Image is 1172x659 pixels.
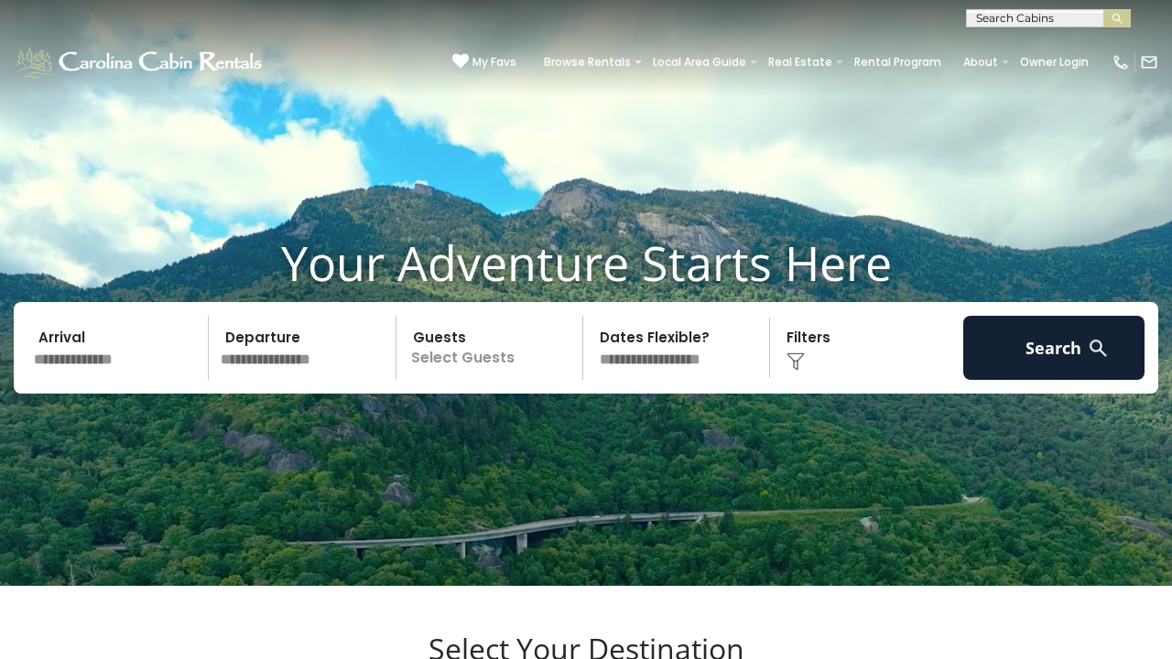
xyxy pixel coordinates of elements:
button: Search [963,316,1145,380]
a: Owner Login [1011,49,1098,75]
a: Real Estate [759,49,841,75]
h1: Your Adventure Starts Here [14,234,1158,291]
a: Local Area Guide [644,49,755,75]
a: Browse Rentals [535,49,640,75]
img: phone-regular-white.png [1112,53,1130,71]
a: Rental Program [845,49,950,75]
img: mail-regular-white.png [1140,53,1158,71]
img: filter--v1.png [787,352,805,371]
span: My Favs [472,54,516,70]
p: Select Guests [402,316,582,380]
a: My Favs [452,53,516,71]
img: White-1-1-2.png [14,44,267,81]
a: About [954,49,1007,75]
img: search-regular-white.png [1087,337,1110,360]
